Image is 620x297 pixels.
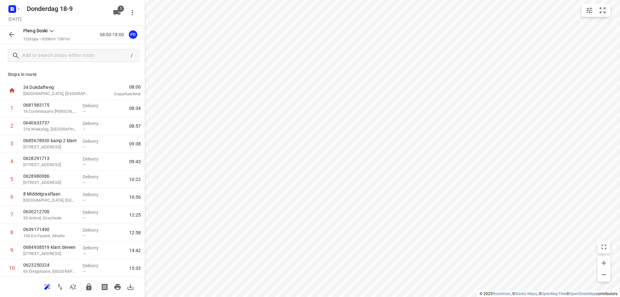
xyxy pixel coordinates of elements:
[10,247,13,253] div: 9
[542,292,566,296] a: OpenMapTiles
[83,127,86,132] span: —
[129,123,141,129] span: 08:57
[9,265,15,271] div: 10
[129,105,141,111] span: 08:34
[129,141,141,147] span: 09:38
[127,31,139,37] span: Assigned to Pleng Doski
[83,269,86,274] span: —
[23,144,77,150] p: 10 Keijenbergseweg, Wageningen
[480,292,617,296] li: © 2025 , © , © © contributors
[83,156,107,162] p: Delivery
[10,141,13,147] div: 3
[23,268,77,275] p: 63 Elingsloane, [GEOGRAPHIC_DATA]
[83,102,107,109] p: Delivery
[23,197,77,204] p: [GEOGRAPHIC_DATA], [GEOGRAPHIC_DATA]
[10,176,13,182] div: 5
[23,262,77,268] p: 0623250324
[23,191,77,197] p: 8 Middelgraaflaan
[8,71,137,78] p: Stops in route
[10,212,13,218] div: 7
[129,212,141,218] span: 12:25
[129,30,137,39] div: PD
[23,226,77,233] p: 0639171490
[129,265,141,271] span: 15:33
[23,108,77,115] p: 16 Commissaris van Heemstrastraat, Nijkerk
[23,244,77,250] p: 0684938519 klant dereen
[23,233,77,239] p: 105 De Fazant, Almelo
[98,283,111,290] span: Print shipping labels
[23,120,77,126] p: 0640633737
[127,28,139,41] button: PD
[23,179,77,186] p: 1 Nijenrodestraat, Nijmegen
[83,191,107,198] p: Delivery
[83,251,86,256] span: —
[23,155,77,162] p: 0628291713
[83,245,107,251] p: Delivery
[583,4,596,17] button: Map settings
[128,52,135,59] div: /
[83,109,86,114] span: —
[23,208,77,215] p: 0630212700
[98,84,141,90] span: 08:00
[23,250,77,257] p: [STREET_ADDRESS]
[129,229,141,236] span: 12:58
[23,27,48,34] p: Pleng Doski
[82,281,95,293] button: Lock route
[23,126,77,133] p: 216 Wiekslag, [GEOGRAPHIC_DATA]
[10,194,13,200] div: 6
[118,5,124,12] span: 1
[83,198,86,203] span: —
[129,194,141,200] span: 10:56
[23,173,77,179] p: 0628980086
[83,120,107,127] p: Delivery
[83,174,107,180] p: Delivery
[110,6,123,19] button: 1
[126,6,139,19] button: More
[83,233,86,238] span: —
[10,123,13,129] div: 2
[41,283,54,290] span: Reoptimize route
[83,209,107,216] p: Delivery
[515,292,537,296] a: Stadia Maps
[83,216,86,220] span: —
[10,158,13,164] div: 4
[24,4,108,14] h5: Donderdag 18-9
[23,90,90,97] p: [GEOGRAPHIC_DATA], [GEOGRAPHIC_DATA]
[83,227,107,233] p: Delivery
[111,283,124,290] span: Print route
[492,292,511,296] a: Routetitan
[129,158,141,165] span: 09:43
[23,215,77,221] p: 55 Ankrot, Enschede
[10,105,13,111] div: 1
[54,283,67,290] span: Reverse route
[23,137,77,144] p: 0685678930 kamp 2 klant
[100,31,127,38] p: 08:00-18:00
[10,229,13,236] div: 8
[83,180,86,185] span: —
[67,283,79,290] span: Sort by time window
[23,84,90,90] p: 34 Dukdalfweg
[23,36,70,42] p: 12 stops • 603km • 10h1m
[23,102,77,108] p: 0681983175
[569,292,596,296] a: OpenStreetMap
[83,262,107,269] p: Delivery
[582,4,610,17] div: small contained button group
[6,15,24,23] h5: [DATE]
[596,4,609,17] button: Fit zoom
[129,176,141,183] span: 10:22
[129,247,141,254] span: 14:42
[23,162,77,168] p: 10 Keijenbergseweg, Wageningen
[83,162,86,167] span: —
[83,138,107,144] p: Delivery
[83,144,86,149] span: —
[98,91,141,97] p: Departure time
[22,51,128,61] input: Add or search stops within route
